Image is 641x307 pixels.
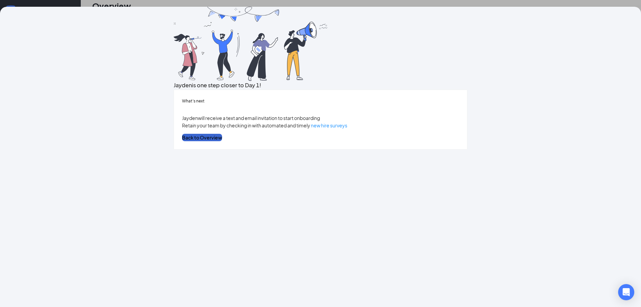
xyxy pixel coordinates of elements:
div: Open Intercom Messenger [618,284,634,300]
a: new hire surveys [311,122,347,128]
h5: What’s next [182,98,459,104]
p: Retain your team by checking in with automated and timely [182,122,459,129]
p: Jayden will receive a text and email invitation to start onboarding [182,114,459,122]
img: you are all set [174,7,328,81]
button: Back to Overview [182,134,222,141]
h3: Jayden is one step closer to Day 1! [174,81,467,90]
